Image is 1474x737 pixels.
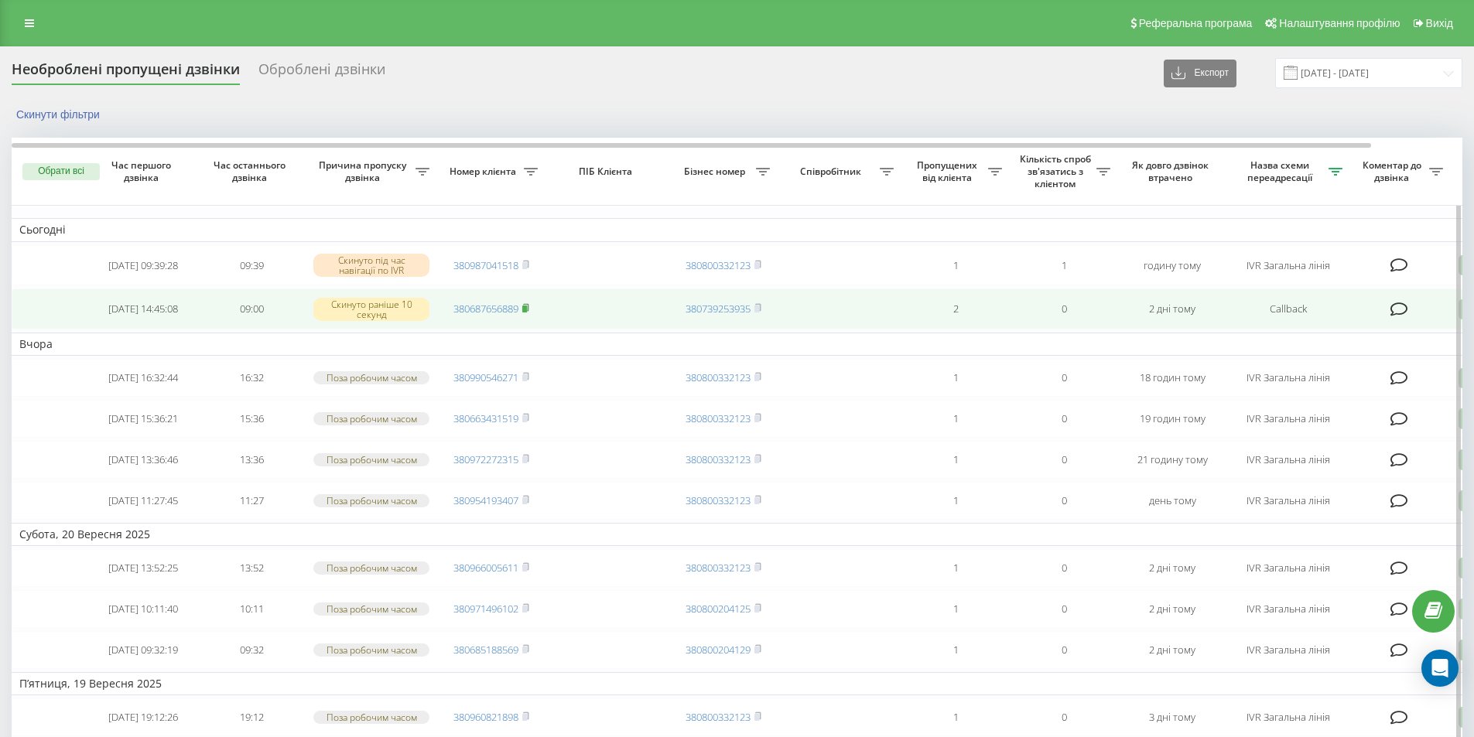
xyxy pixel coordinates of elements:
td: [DATE] 13:36:46 [89,441,197,479]
td: 19:12 [197,698,306,736]
td: 09:00 [197,288,306,329]
td: 1 [901,590,1010,628]
a: 380800332123 [686,411,751,425]
td: 1 [1010,245,1118,286]
td: 1 [901,631,1010,669]
div: Поза робочим часом [313,453,429,466]
td: IVR Загальна лінія [1226,359,1350,397]
span: Час останнього дзвінка [210,159,293,183]
td: 0 [1010,698,1118,736]
div: Поза робочим часом [313,561,429,575]
div: Поза робочим часом [313,711,429,724]
td: 15:36 [197,400,306,438]
a: 380800332123 [686,370,751,384]
span: Причина пропуску дзвінка [313,159,416,183]
td: [DATE] 16:32:44 [89,359,197,397]
td: [DATE] 09:32:19 [89,631,197,669]
td: 2 дні тому [1118,590,1226,628]
span: Номер клієнта [445,165,524,178]
span: Назва схеми переадресації [1234,159,1329,183]
a: 380800332123 [686,710,751,724]
td: IVR Загальна лінія [1226,482,1350,520]
a: 380966005611 [453,561,518,575]
td: 10:11 [197,590,306,628]
td: [DATE] 10:11:40 [89,590,197,628]
td: 0 [1010,288,1118,329]
td: годину тому [1118,245,1226,286]
div: Поза робочим часом [313,602,429,616]
a: 380800332123 [686,561,751,575]
span: ПІБ Клієнта [559,165,656,178]
a: 380800332123 [686,258,751,272]
td: 09:39 [197,245,306,286]
td: 09:32 [197,631,306,669]
td: 3 дні тому [1118,698,1226,736]
td: 1 [901,441,1010,479]
a: 380800332123 [686,493,751,507]
div: Необроблені пропущені дзвінки [12,61,240,85]
span: Кількість спроб зв'язатись з клієнтом [1017,153,1096,189]
a: 380685188569 [453,643,518,657]
span: Пропущених від клієнта [909,159,988,183]
div: Оброблені дзвінки [258,61,385,85]
td: 1 [901,245,1010,286]
a: 380800204125 [686,602,751,616]
a: 380960821898 [453,710,518,724]
td: 18 годин тому [1118,359,1226,397]
td: IVR Загальна лінія [1226,549,1350,587]
td: IVR Загальна лінія [1226,245,1350,286]
span: Налаштування профілю [1279,17,1400,29]
div: Поза робочим часом [313,494,429,507]
a: 380687656889 [453,302,518,316]
a: 380954193407 [453,493,518,507]
td: 0 [1010,590,1118,628]
div: Скинуто під час навігації по IVR [313,254,429,277]
button: Скинути фільтри [12,107,108,121]
span: Бізнес номер [677,165,756,178]
a: 380990546271 [453,370,518,384]
td: 1 [901,549,1010,587]
td: [DATE] 11:27:45 [89,482,197,520]
td: 0 [1010,359,1118,397]
div: Поза робочим часом [313,643,429,657]
td: 2 дні тому [1118,549,1226,587]
a: 380987041518 [453,258,518,272]
td: 0 [1010,400,1118,438]
td: 0 [1010,549,1118,587]
span: Співробітник [785,165,880,178]
td: 1 [901,359,1010,397]
td: IVR Загальна лінія [1226,590,1350,628]
td: IVR Загальна лінія [1226,631,1350,669]
td: 21 годину тому [1118,441,1226,479]
td: 1 [901,482,1010,520]
button: Обрати всі [22,163,100,180]
td: 2 [901,288,1010,329]
span: Час першого дзвінка [101,159,185,183]
td: [DATE] 13:52:25 [89,549,197,587]
td: 0 [1010,441,1118,479]
td: IVR Загальна лінія [1226,400,1350,438]
td: 13:52 [197,549,306,587]
a: 380971496102 [453,602,518,616]
td: 11:27 [197,482,306,520]
td: день тому [1118,482,1226,520]
a: 380663431519 [453,411,518,425]
a: 380800332123 [686,452,751,466]
td: 2 дні тому [1118,288,1226,329]
td: IVR Загальна лінія [1226,441,1350,479]
a: 380800204129 [686,643,751,657]
td: 2 дні тому [1118,631,1226,669]
td: [DATE] 19:12:26 [89,698,197,736]
span: Вихід [1426,17,1453,29]
button: Експорт [1164,60,1236,87]
td: IVR Загальна лінія [1226,698,1350,736]
td: [DATE] 09:39:28 [89,245,197,286]
span: Коментар до дзвінка [1358,159,1429,183]
a: 380739253935 [686,302,751,316]
td: 0 [1010,482,1118,520]
td: [DATE] 15:36:21 [89,400,197,438]
td: 1 [901,698,1010,736]
td: 0 [1010,631,1118,669]
span: Реферальна програма [1139,17,1253,29]
td: 16:32 [197,359,306,397]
